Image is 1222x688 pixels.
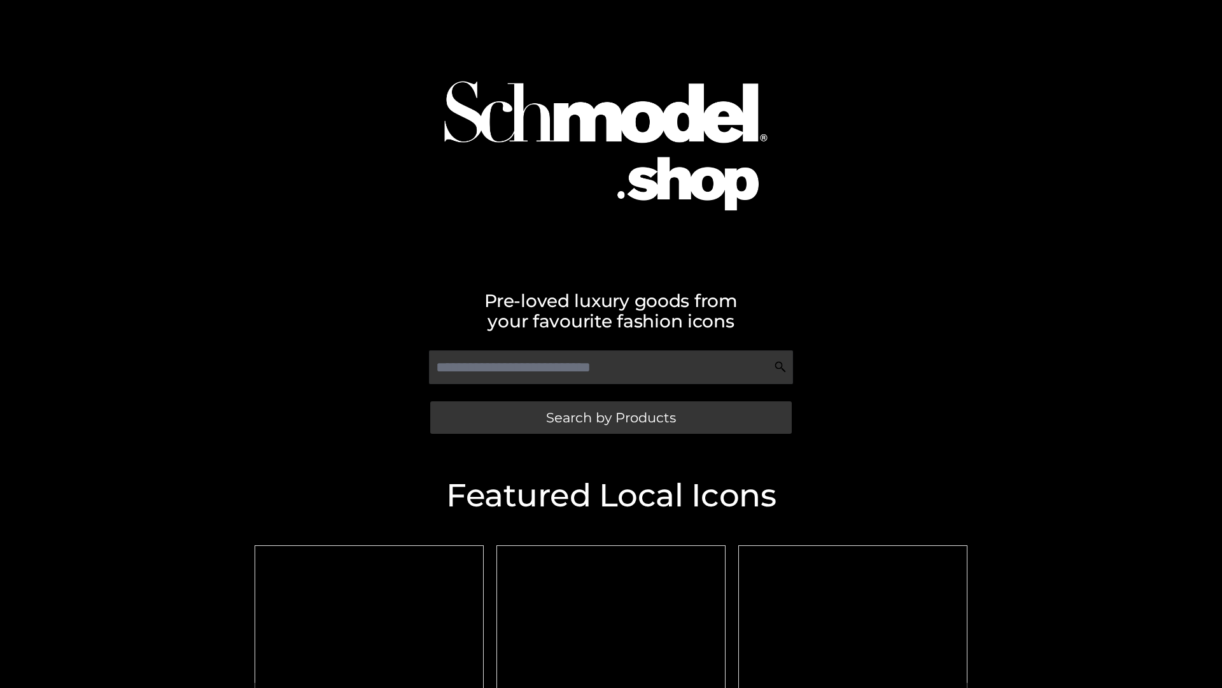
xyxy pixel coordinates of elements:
h2: Pre-loved luxury goods from your favourite fashion icons [248,290,974,331]
a: Search by Products [430,401,792,434]
span: Search by Products [546,411,676,424]
img: Search Icon [774,361,787,373]
h2: Featured Local Icons​ [248,480,974,512]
